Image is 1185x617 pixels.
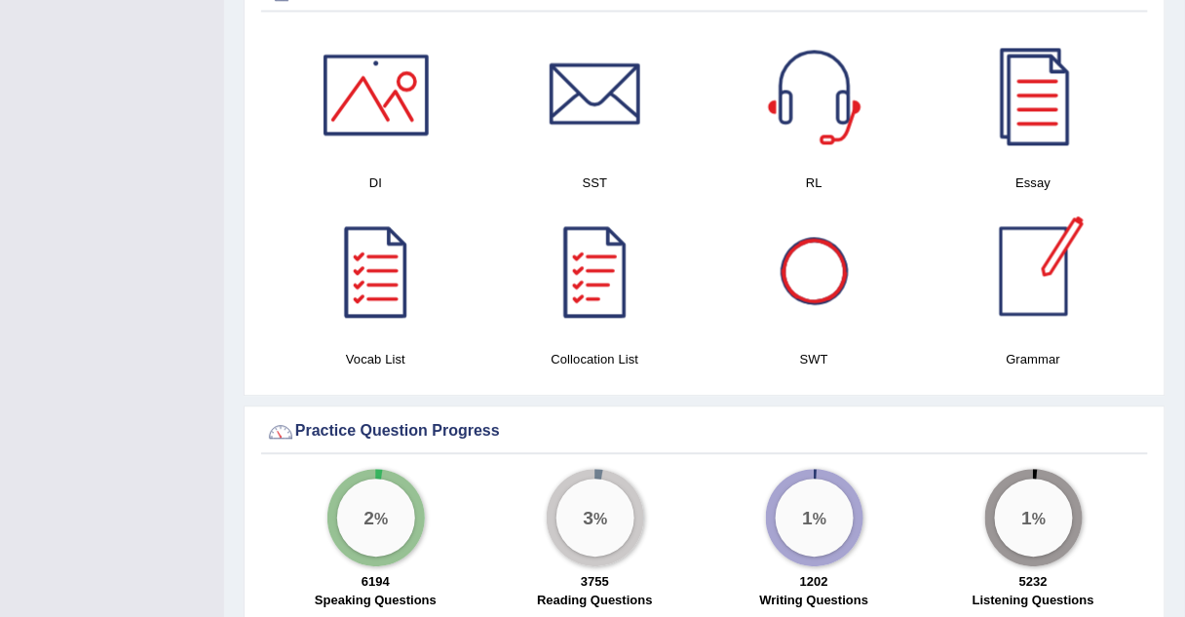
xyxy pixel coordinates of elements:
[266,417,1143,446] div: Practice Question Progress
[581,574,609,589] strong: 3755
[1019,574,1048,589] strong: 5232
[934,173,1133,193] h4: Essay
[934,349,1133,369] h4: Grammar
[995,479,1073,557] div: %
[1021,507,1032,528] big: 1
[776,479,854,557] div: %
[714,349,914,369] h4: SWT
[583,507,593,528] big: 3
[714,173,914,193] h4: RL
[537,591,652,609] label: Reading Questions
[276,173,476,193] h4: DI
[800,574,828,589] strong: 1202
[362,574,390,589] strong: 6194
[315,591,437,609] label: Speaking Questions
[556,479,634,557] div: %
[363,507,374,528] big: 2
[495,173,695,193] h4: SST
[973,591,1094,609] label: Listening Questions
[802,507,813,528] big: 1
[495,349,695,369] h4: Collocation List
[760,591,869,609] label: Writing Questions
[337,479,415,557] div: %
[276,349,476,369] h4: Vocab List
